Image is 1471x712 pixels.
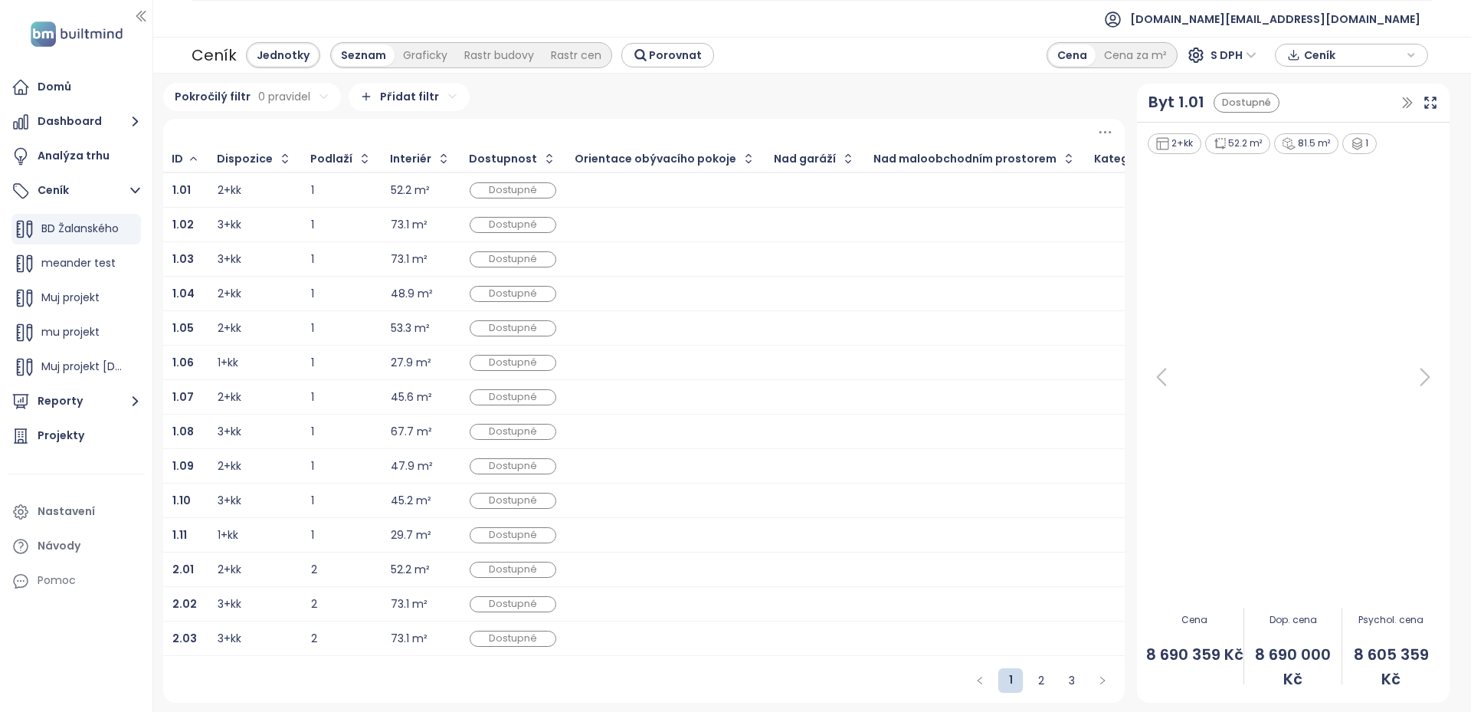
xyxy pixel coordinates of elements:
div: Podlaží [310,154,352,164]
button: Ceník [8,176,145,206]
a: 2.03 [172,634,197,644]
div: 52.2 m² [1205,133,1271,154]
li: Předchozí strana [968,668,992,693]
div: Dostupné [470,217,556,233]
div: Muj projekt [11,283,141,313]
a: 1.10 [172,496,191,506]
div: Dostupné [470,424,556,440]
div: Seznam [333,44,395,66]
div: Muj projekt [DATE] [11,352,141,382]
div: Interiér [390,154,431,164]
b: 2.01 [172,562,194,577]
a: 1.01 [172,185,191,195]
div: Analýza trhu [38,146,110,166]
div: 2 [311,565,372,575]
div: Dostupné [470,251,556,267]
div: 3+kk [218,254,241,264]
div: 1 [311,254,372,264]
a: Domů [8,72,145,103]
div: Nad maloobchodním prostorem [873,154,1057,164]
span: Ceník [1304,44,1403,67]
div: 3+kk [218,496,241,506]
div: Cena [1049,44,1096,66]
div: 2+kk [218,565,241,575]
div: Projekty [38,426,84,445]
div: Dispozice [217,154,273,164]
b: 1.02 [172,217,194,232]
div: 53.3 m² [391,323,430,333]
b: 1.03 [172,251,194,267]
a: 2 [1030,669,1053,692]
div: Dostupnost [469,154,537,164]
span: S DPH [1211,44,1256,67]
div: 3+kk [218,220,241,230]
div: mu projekt [11,317,141,348]
span: 8 605 359 Kč [1342,643,1440,691]
li: Následující strana [1090,668,1115,693]
div: Dostupné [470,562,556,578]
span: Dop. cena [1244,613,1342,628]
li: 1 [998,668,1023,693]
div: 27.9 m² [391,358,431,368]
div: Pomoc [38,571,76,590]
img: Floor plan [1276,372,1310,382]
b: 1.08 [172,424,194,439]
a: 1.09 [172,461,194,471]
a: 1 [998,668,1023,691]
div: Orientace obývacího pokoje [575,154,736,164]
div: 1 [311,220,372,230]
a: Byt 1.01 [1148,90,1204,114]
span: BD Žalanského [41,221,119,236]
div: Cena za m² [1096,44,1175,66]
div: button [1283,44,1420,67]
div: 1 [311,323,372,333]
div: 3+kk [218,599,241,609]
div: Dostupné [470,389,556,405]
a: Nastavení [8,497,145,527]
span: meander test [41,255,116,271]
div: ID [172,154,183,164]
div: Dostupné [470,493,556,509]
a: 1.02 [172,220,194,230]
div: Návody [38,536,80,556]
div: 81.5 m² [1274,133,1338,154]
button: Reporty [8,386,145,417]
div: Dostupné [470,320,556,336]
div: BD Žalanského [11,214,141,244]
div: Pomoc [8,566,145,596]
b: 1.11 [172,527,187,543]
span: 0 pravidel [258,88,310,105]
b: 1.09 [172,458,194,474]
div: Nad garáží [774,154,836,164]
button: right [1090,668,1115,693]
div: 73.1 m² [391,634,428,644]
button: Porovnat [621,43,714,67]
b: 1.01 [172,182,191,198]
b: 1.04 [172,286,195,301]
div: Dostupné [470,631,556,647]
div: 1 [311,461,372,471]
a: 2.01 [172,565,194,575]
span: 8 690 359 Kč [1146,643,1243,667]
a: 1.03 [172,254,194,264]
div: Přidat filtr [349,83,470,111]
div: 1 [311,530,372,540]
div: Dostupné [1214,93,1279,113]
span: Muj projekt [DATE] [41,359,139,374]
div: Dostupné [470,596,556,612]
div: 1 [311,427,372,437]
div: 2+kk [218,185,241,195]
div: 1+kk [218,358,238,368]
div: 2+kk [218,323,241,333]
li: 3 [1060,668,1084,693]
div: 2+kk [218,461,241,471]
div: Pokročilý filtr [163,83,341,111]
div: 3+kk [218,427,241,437]
div: 1 [311,392,372,402]
b: 1.10 [172,493,191,508]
